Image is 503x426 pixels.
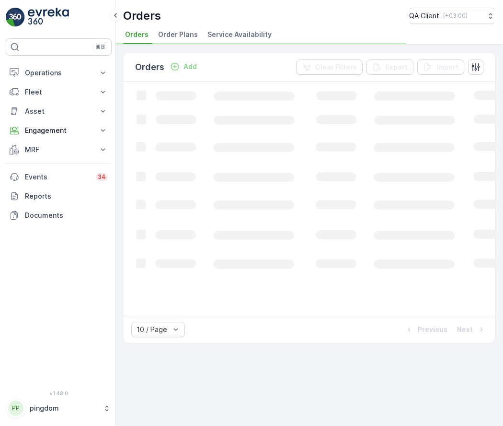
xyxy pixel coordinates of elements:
[123,8,161,24] p: Orders
[403,324,448,335] button: Previous
[6,167,112,187] a: Events34
[417,59,464,75] button: Import
[25,191,108,201] p: Reports
[6,140,112,159] button: MRF
[409,8,495,24] button: QA Client(+03:00)
[25,211,108,220] p: Documents
[25,87,92,97] p: Fleet
[436,62,458,72] p: Import
[25,106,92,116] p: Asset
[158,30,198,39] span: Order Plans
[183,62,197,71] p: Add
[443,12,468,20] p: ( +03:00 )
[456,324,487,335] button: Next
[6,83,112,102] button: Fleet
[6,102,112,121] button: Asset
[207,30,272,39] span: Service Availability
[457,325,473,334] p: Next
[98,173,106,181] p: 34
[95,43,105,51] p: ⌘B
[28,8,69,27] img: logo_light-DOdMpM7g.png
[6,187,112,206] a: Reports
[6,206,112,225] a: Documents
[8,401,23,416] div: PP
[409,11,439,21] p: QA Client
[418,325,447,334] p: Previous
[125,30,149,39] span: Orders
[6,8,25,27] img: logo
[135,60,164,74] p: Orders
[25,172,90,182] p: Events
[296,59,363,75] button: Clear Filters
[30,403,98,413] p: pingdom
[6,398,112,418] button: PPpingdom
[366,59,413,75] button: Export
[25,145,92,154] p: MRF
[25,68,92,78] p: Operations
[6,63,112,83] button: Operations
[6,121,112,140] button: Engagement
[25,126,92,135] p: Engagement
[166,61,201,72] button: Add
[315,62,357,72] p: Clear Filters
[6,390,112,396] span: v 1.48.0
[386,62,408,72] p: Export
